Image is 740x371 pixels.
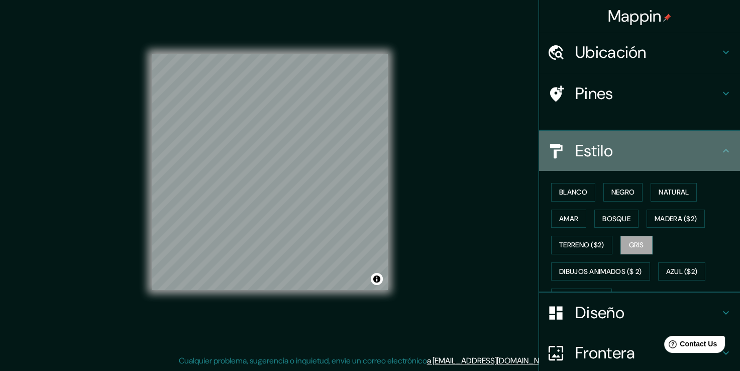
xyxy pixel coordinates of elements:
canvas: Mapa [152,54,388,290]
button: Terreno ($2) [551,236,612,254]
div: Diseño [539,293,740,333]
font: Dibujos animados ($ 2) [559,265,642,278]
p: Cualquier problema, sugerencia o inquietud, envíe un correo electrónico . [179,355,558,367]
div: Ubicación [539,32,740,72]
button: Bosque [594,210,639,228]
a: a [EMAIL_ADDRESS][DOMAIN_NAME] [427,355,557,366]
font: Mappin [608,6,662,27]
font: Negro [611,186,635,199]
button: Satélite ($3) [551,289,612,307]
font: Bosque [602,213,630,225]
h4: Diseño [575,303,720,323]
button: Gris [620,236,653,254]
div: Estilo [539,131,740,171]
h4: Frontera [575,343,720,363]
font: Azul ($2) [666,265,698,278]
button: Azul ($2) [658,262,706,281]
button: Negro [603,183,643,202]
div: Pines [539,73,740,114]
font: Madera ($2) [655,213,697,225]
img: pin-icon.png [663,14,671,22]
button: Natural [651,183,697,202]
font: Terreno ($2) [559,239,604,251]
font: Natural [659,186,689,199]
font: Amar [559,213,578,225]
button: Alternar atribución [371,273,383,285]
iframe: Help widget launcher [651,332,729,360]
h4: Estilo [575,141,720,161]
button: Amar [551,210,586,228]
h4: Pines [575,83,720,104]
h4: Ubicación [575,42,720,62]
button: Blanco [551,183,595,202]
font: Gris [629,239,644,251]
font: Blanco [559,186,587,199]
button: Madera ($2) [647,210,705,228]
button: Dibujos animados ($ 2) [551,262,650,281]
